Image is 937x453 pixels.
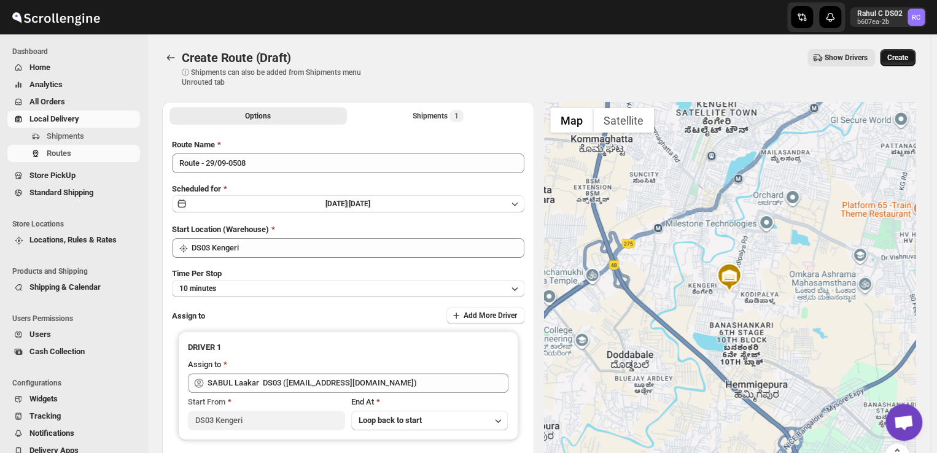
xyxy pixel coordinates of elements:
div: Assign to [188,358,221,371]
text: RC [912,14,920,21]
button: Home [7,59,140,76]
button: Analytics [7,76,140,93]
button: Show street map [550,108,593,133]
button: Tracking [7,408,140,425]
span: Time Per Stop [172,269,222,278]
span: Start Location (Warehouse) [172,225,269,234]
span: Add More Driver [464,311,517,320]
p: b607ea-2b [857,18,903,26]
button: Show satellite imagery [593,108,654,133]
span: Assign to [172,311,205,320]
span: Loop back to start [359,416,422,425]
span: Users [29,330,51,339]
button: Widgets [7,390,140,408]
span: Options [245,111,271,121]
input: Search assignee [208,373,508,393]
p: Rahul C DS02 [857,9,903,18]
span: Routes [47,149,71,158]
div: Shipments [413,110,464,122]
span: Notifications [29,428,74,438]
span: Scheduled for [172,184,221,193]
span: Store PickUp [29,171,76,180]
button: User menu [850,7,926,27]
span: [DATE] | [325,199,349,208]
span: Cash Collection [29,347,85,356]
div: End At [351,396,508,408]
button: Routes [162,49,179,66]
span: Show Drivers [825,53,868,63]
span: [DATE] [349,199,370,208]
button: Users [7,326,140,343]
span: Locations, Rules & Rates [29,235,117,244]
h3: DRIVER 1 [188,341,508,354]
span: Home [29,63,50,72]
span: Local Delivery [29,114,79,123]
span: Route Name [172,140,215,149]
button: Notifications [7,425,140,442]
span: Products and Shipping [12,266,141,276]
span: 1 [454,111,459,121]
span: Analytics [29,80,63,89]
span: Rahul C DS02 [908,9,925,26]
button: Shipments [7,128,140,145]
span: Start From [188,397,225,406]
span: Widgets [29,394,58,403]
button: Routes [7,145,140,162]
span: Store Locations [12,219,141,229]
span: Create [887,53,908,63]
span: Shipping & Calendar [29,282,101,292]
button: Selected Shipments [349,107,527,125]
button: Add More Driver [446,307,524,324]
span: Users Permissions [12,314,141,323]
button: Locations, Rules & Rates [7,231,140,249]
span: Create Route (Draft) [182,50,291,65]
button: [DATE]|[DATE] [172,195,524,212]
p: ⓘ Shipments can also be added from Shipments menu Unrouted tab [182,68,375,87]
div: Open chat [885,404,922,441]
span: Tracking [29,411,61,420]
span: 10 minutes [179,284,216,293]
img: ScrollEngine [10,2,102,33]
span: Standard Shipping [29,188,93,197]
span: All Orders [29,97,65,106]
button: All Route Options [169,107,347,125]
button: Shipping & Calendar [7,279,140,296]
span: Configurations [12,378,141,388]
input: Search location [192,238,524,258]
span: Shipments [47,131,84,141]
button: Loop back to start [351,411,508,430]
button: Create [880,49,916,66]
button: 10 minutes [172,280,524,297]
button: Cash Collection [7,343,140,360]
span: Dashboard [12,47,141,56]
input: Eg: Bengaluru Route [172,153,524,173]
button: Show Drivers [807,49,875,66]
button: All Orders [7,93,140,110]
